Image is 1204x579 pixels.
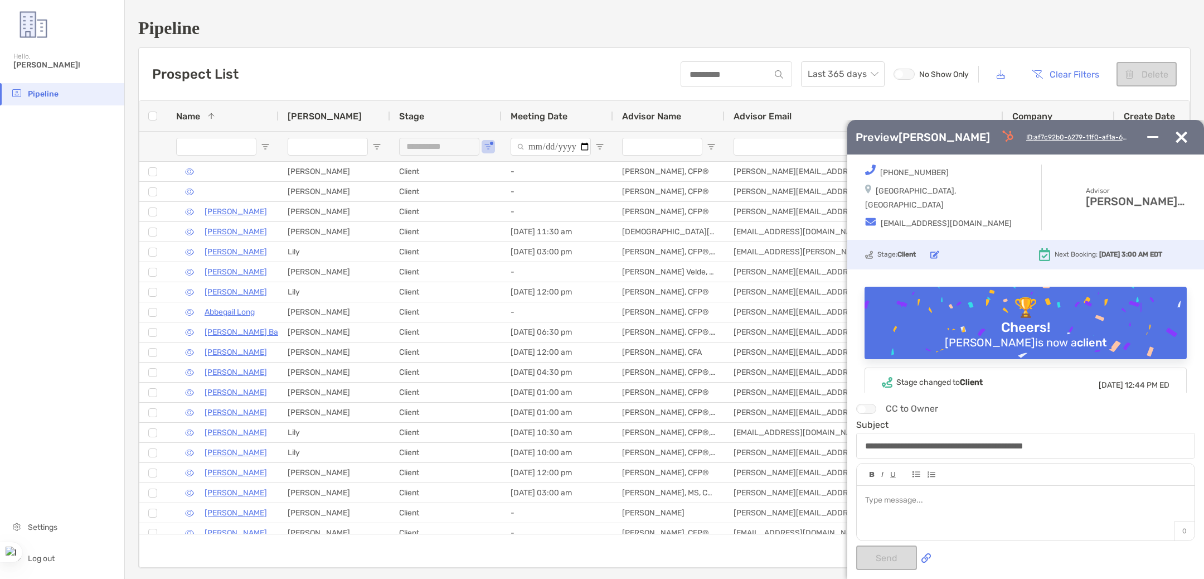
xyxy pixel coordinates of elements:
div: [PERSON_NAME] [279,342,390,362]
p: Stage: [877,248,916,262]
p: [PERSON_NAME] [205,245,267,259]
div: [PERSON_NAME] [279,463,390,482]
div: [PERSON_NAME][EMAIL_ADDRESS][DOMAIN_NAME] [725,403,1003,422]
p: [EMAIL_ADDRESS][DOMAIN_NAME] [865,216,1012,230]
div: [PERSON_NAME][EMAIL_ADDRESS][DOMAIN_NAME] [725,302,1003,322]
button: Open Filter Menu [707,142,716,151]
div: [PERSON_NAME], CFP® [613,182,725,201]
div: Lily [279,443,390,462]
span: Settings [28,523,57,532]
div: [DATE] 10:30 am [502,423,613,442]
b: Client [897,250,916,258]
p: 0 [1174,522,1195,541]
div: [DATE] 03:00 am [502,483,613,503]
div: [DATE] 12:00 am [502,342,613,362]
span: Last 365 days [808,62,878,86]
a: [PERSON_NAME] [205,506,267,520]
input: Meeting Date Filter Input [511,138,591,156]
div: [PERSON_NAME] [279,483,390,503]
div: [PERSON_NAME] Velde, CFP® [613,262,725,282]
div: - [502,503,613,523]
a: [PERSON_NAME] [205,426,267,440]
div: [PERSON_NAME] [279,403,390,422]
span: Company [1012,111,1052,122]
img: Icon. Email [865,218,876,226]
img: Icon. Phone [865,165,876,175]
span: Log out [28,554,55,563]
img: button icon [930,250,939,259]
div: Client [390,503,502,523]
div: [PERSON_NAME] [279,222,390,242]
div: [DATE] 06:30 pm [502,322,613,342]
input: Booker Filter Input [288,138,368,156]
div: [EMAIL_ADDRESS][DOMAIN_NAME] [725,222,1003,242]
div: [PERSON_NAME], CFP® [613,383,725,402]
div: [PERSON_NAME][EMAIL_ADDRESS][DOMAIN_NAME] [725,363,1003,382]
div: Client [390,162,502,181]
a: Abbegail Long [205,305,255,319]
div: - [502,262,613,282]
input: Name Filter Input [176,138,256,156]
div: [PERSON_NAME] [279,262,390,282]
div: Client [390,483,502,503]
div: [EMAIL_ADDRESS][DOMAIN_NAME] [725,423,1003,442]
p: [GEOGRAPHIC_DATA], [GEOGRAPHIC_DATA] [865,184,1027,212]
div: Client [390,463,502,482]
div: [PERSON_NAME][EMAIL_ADDRESS][DOMAIN_NAME] [725,342,1003,362]
div: [PERSON_NAME] [279,363,390,382]
a: [PERSON_NAME] [205,365,267,379]
div: [PERSON_NAME], CFP®, CPA/PFS, CDFA [613,363,725,382]
a: [PERSON_NAME] [205,406,267,419]
div: - [502,523,613,543]
div: Cheers! [997,320,1055,336]
img: Editor control icon [870,472,875,477]
span: Stage [399,111,424,122]
a: [PERSON_NAME] [205,345,267,359]
p: [PERSON_NAME] [205,205,267,219]
img: Event icon [882,377,892,388]
div: [PERSON_NAME][EMAIL_ADDRESS][DOMAIN_NAME] [725,202,1003,221]
div: [PERSON_NAME] [279,302,390,322]
span: [PERSON_NAME] [288,111,362,122]
div: Client [390,523,502,543]
p: [PERSON_NAME] [205,486,267,500]
div: [DATE] 01:00 am [502,383,613,402]
div: Lily [279,423,390,442]
div: [PERSON_NAME], MS, CFP® [613,483,725,503]
div: Lily [279,242,390,262]
img: Icon. Location [865,185,871,194]
a: [PERSON_NAME] [205,385,267,399]
div: Client [390,363,502,382]
img: Editor control icon [881,472,883,477]
h3: [PERSON_NAME], CFP® [1086,187,1186,208]
p: [PERSON_NAME] [205,265,267,279]
div: [PERSON_NAME][EMAIL_ADDRESS][PERSON_NAME][DOMAIN_NAME] [725,322,1003,342]
p: [PERSON_NAME] [205,526,267,540]
div: [PERSON_NAME], CFP®, CFA® [613,523,725,543]
span: [DATE] [1099,380,1123,390]
div: [DATE] 12:00 pm [502,282,613,302]
div: Client [390,423,502,442]
a: [PERSON_NAME] [205,466,267,480]
a: ID: af7c92b0-6279-11f0-af1a-6b57adad5ef3 [1026,133,1127,141]
a: [PERSON_NAME] [205,285,267,299]
div: [PERSON_NAME][EMAIL_ADDRESS][PERSON_NAME][DOMAIN_NAME] [725,503,1003,523]
a: [PERSON_NAME] [205,446,267,460]
img: Icon. Upload file [921,553,931,563]
input: Advisor Name Filter Input [622,138,702,156]
a: [PERSON_NAME] Bangalore [PERSON_NAME] [205,325,369,339]
a: [PERSON_NAME] [205,225,267,239]
button: Clear Filters [1023,62,1108,86]
div: Client [390,282,502,302]
span: 12:44 PM ED [1125,380,1169,390]
div: [PERSON_NAME], CFA [613,342,725,362]
img: input icon [775,70,783,79]
b: [DATE] 3:00 AM EDT [1099,250,1162,258]
div: [DATE] 04:30 pm [502,363,613,382]
div: Client [390,342,502,362]
div: - [502,302,613,322]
